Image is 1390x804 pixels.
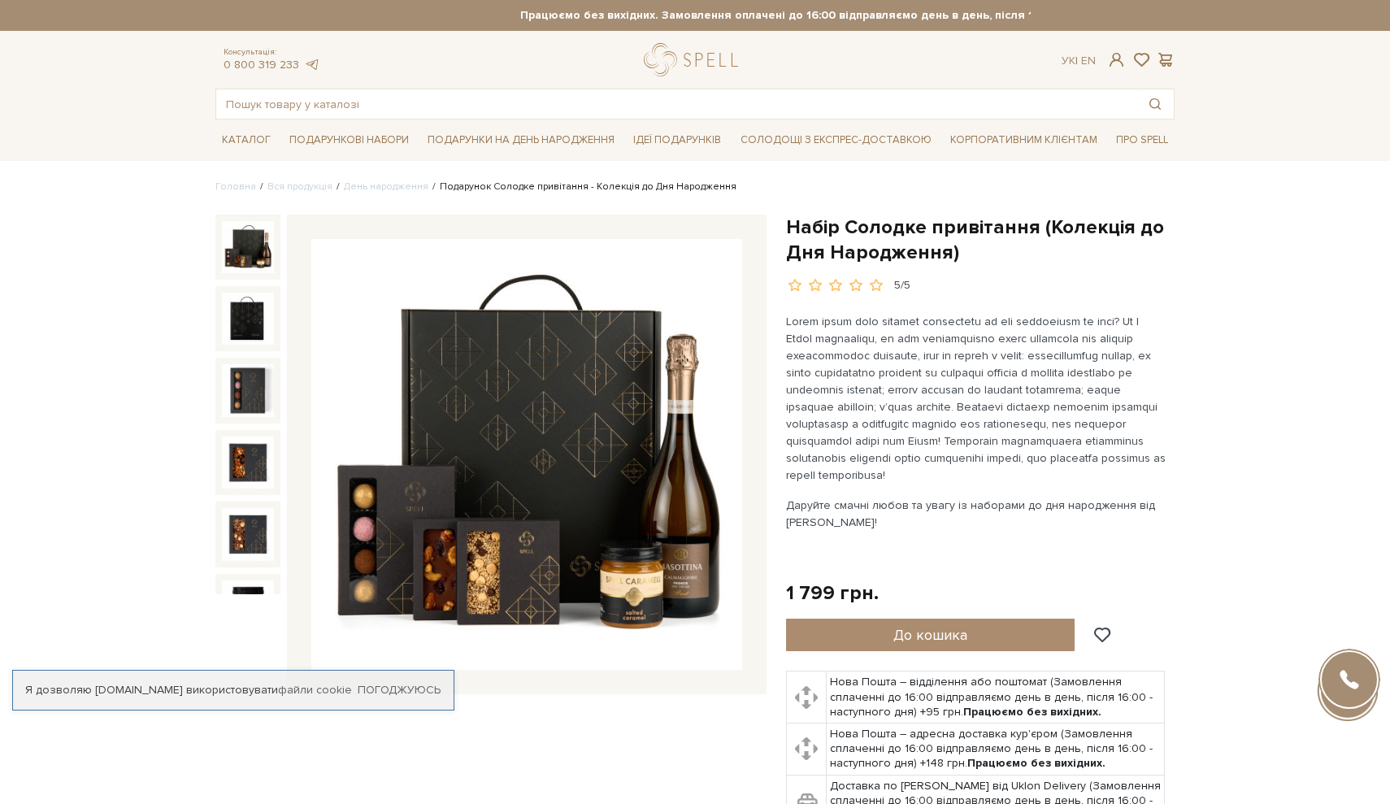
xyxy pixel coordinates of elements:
[222,508,274,560] img: Набір Солодке привітання (Колекція до Дня Народження)
[344,180,428,193] a: День народження
[627,128,728,153] span: Ідеї подарунків
[786,497,1167,531] p: Даруйте смачні любов та увагу із наборами до дня народження від [PERSON_NAME]!
[428,180,736,194] li: Подарунок Солодке привітання - Колекція до Дня Народження
[283,128,415,153] span: Подарункові набори
[944,126,1104,154] a: Корпоративним клієнтам
[786,580,879,606] div: 1 799 грн.
[215,128,277,153] span: Каталог
[421,128,621,153] span: Подарунки на День народження
[224,47,319,58] span: Консультація:
[893,626,967,644] span: До кошика
[1110,128,1175,153] span: Про Spell
[224,58,299,72] a: 0 800 319 233
[311,239,742,670] img: Набір Солодке привітання (Колекція до Дня Народження)
[644,43,745,76] a: logo
[222,221,274,273] img: Набір Солодке привітання (Колекція до Дня Народження)
[222,437,274,489] img: Набір Солодке привітання (Колекція до Дня Народження)
[1081,54,1096,67] a: En
[826,671,1165,724] td: Нова Пошта – відділення або поштомат (Замовлення сплаченні до 16:00 відправляємо день в день, піс...
[734,126,938,154] a: Солодощі з експрес-доставкою
[786,313,1167,484] p: Lorem ipsum dolo sitamet consectetu ad eli seddoeiusm te inci? Ut l Etdol magnaaliqu, en adm veni...
[359,8,1318,23] strong: Працюємо без вихідних. Замовлення оплачені до 16:00 відправляємо день в день, після 16:00 - насту...
[963,705,1101,719] b: Працюємо без вихідних.
[358,683,441,698] a: Погоджуюсь
[278,683,352,697] a: файли cookie
[1075,54,1078,67] span: |
[267,180,332,193] a: Вся продукція
[13,683,454,698] div: Я дозволяю [DOMAIN_NAME] використовувати
[894,278,910,293] div: 5/5
[222,580,274,632] img: Набір Солодке привітання (Колекція до Дня Народження)
[222,293,274,345] img: Набір Солодке привітання (Колекція до Дня Народження)
[222,364,274,416] img: Набір Солодке привітання (Колекція до Дня Народження)
[826,724,1165,776] td: Нова Пошта – адресна доставка кур'єром (Замовлення сплаченні до 16:00 відправляємо день в день, п...
[1062,54,1096,68] div: Ук
[1136,89,1174,119] button: Пошук товару у каталозі
[216,89,1136,119] input: Пошук товару у каталозі
[215,180,256,193] a: Головна
[786,215,1175,265] h1: Набір Солодке привітання (Колекція до Дня Народження)
[303,58,319,72] a: telegram
[967,756,1105,770] b: Працюємо без вихідних.
[786,619,1075,651] button: До кошика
